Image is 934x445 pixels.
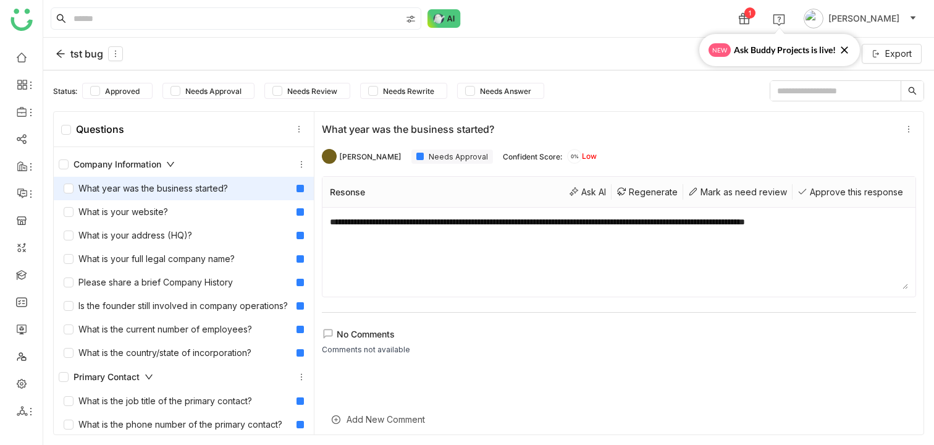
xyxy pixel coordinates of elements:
span: Export [885,47,912,61]
div: Questions [61,123,124,135]
div: Add New Comment [322,404,916,434]
div: What is your website? [64,205,168,219]
span: new [709,43,731,57]
div: Primary Contact [59,370,153,384]
div: What year was the business started? [322,123,896,135]
span: Needs Rewrite [378,87,439,96]
img: logo [11,9,33,31]
div: 1 [744,7,755,19]
div: Company Information [54,152,314,177]
div: What is your full legal company name? [64,252,235,266]
span: Needs Review [282,87,342,96]
img: 684a9b3fde261c4b36a3d19f [322,149,337,164]
span: 0% [567,154,582,159]
div: Mark as need review [683,184,793,200]
div: [PERSON_NAME] [339,152,402,161]
div: Needs Approval [411,150,493,164]
div: Please share a brief Company History [64,276,233,289]
div: What is the phone number of the primary contact? [64,418,282,431]
div: What is the job title of the primary contact? [64,394,252,408]
div: Is the founder still involved in company operations? [64,299,288,313]
div: Ask AI [564,184,612,200]
span: Approved [100,87,145,96]
span: No Comments [337,329,395,339]
div: Confident Score: [503,152,562,161]
div: Resonse [330,187,365,197]
div: Primary Contact [54,365,314,389]
div: What is the current number of employees? [64,323,252,336]
button: [PERSON_NAME] [801,9,919,28]
span: Needs Answer [475,87,536,96]
img: search-type.svg [406,14,416,24]
div: What year was the business started? [64,182,228,195]
div: Low [567,149,597,164]
img: help.svg [773,14,785,26]
div: Status: [53,87,77,96]
img: ask-buddy-normal.svg [427,9,461,28]
div: Approve this response [793,184,908,200]
button: Export [862,44,922,64]
div: What is your address (HQ)? [64,229,192,242]
div: Regenerate [612,184,683,200]
div: Comments not available [322,344,410,356]
span: [PERSON_NAME] [828,12,899,25]
div: What is the country/state of incorporation? [64,346,251,360]
span: Ask Buddy Projects is live! [734,43,836,57]
img: lms-comment.svg [322,328,334,340]
span: Needs Approval [180,87,246,96]
div: tst bug [56,46,123,61]
div: Company Information [59,158,175,171]
img: avatar [804,9,823,28]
